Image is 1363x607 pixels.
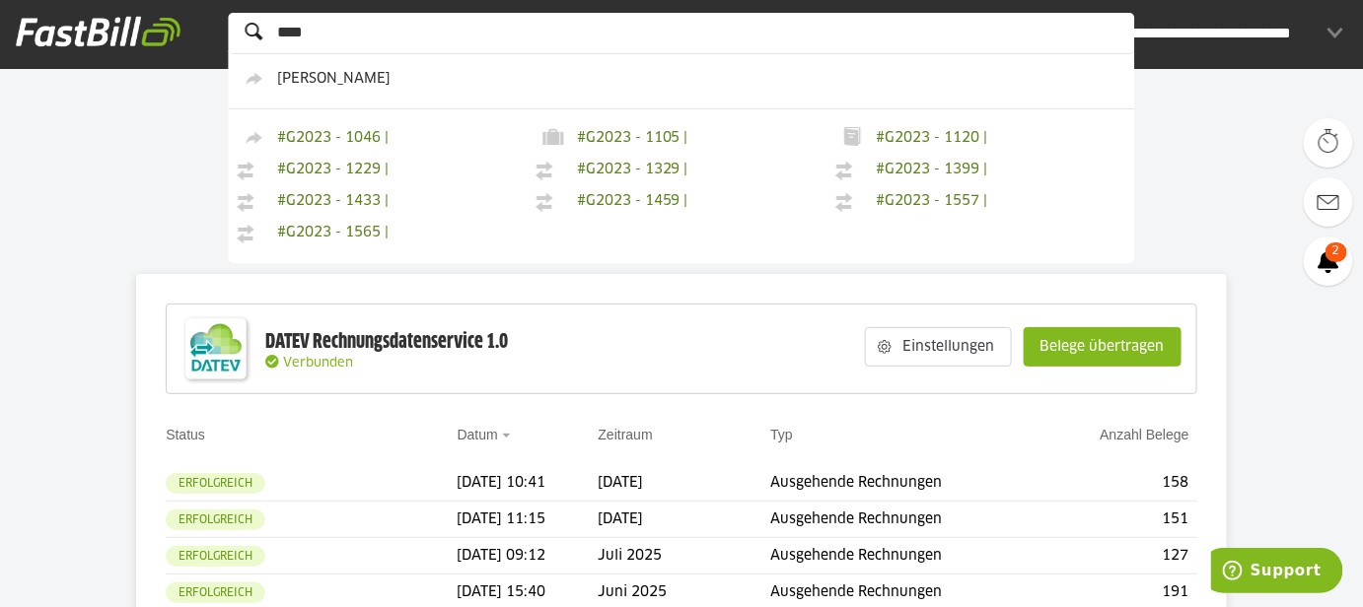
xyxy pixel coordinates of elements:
[599,538,771,574] td: Juli 2025
[770,502,1042,538] td: Ausgehende Rechnungen
[265,329,508,355] div: DATEV Rechnungsdatenservice 1.0
[533,127,831,149] a: #G2023 - 1105 |
[458,502,599,538] td: [DATE] 11:15
[166,509,265,530] sl-badge: Erfolgreich
[1304,236,1353,286] a: 2
[1326,242,1347,262] span: 2
[770,538,1042,574] td: Ausgehende Rechnungen
[166,473,265,494] sl-badge: Erfolgreich
[234,127,533,149] a: #G2023 - 1046 |
[166,546,265,567] sl-badge: Erfolgreich
[197,139,1166,190] h1: Reporting
[1100,427,1188,442] a: Anzahl Belege
[599,502,771,538] td: [DATE]
[865,327,1012,367] sl-button: Einstellungen
[533,190,831,212] a: #G2023 - 1459 |
[234,68,533,90] a: [PERSON_NAME]
[831,190,1130,212] a: #G2023 - 1557 |
[831,159,1130,180] a: #G2023 - 1399 |
[1211,548,1343,597] iframe: Öffnet ein Widget, in dem Sie weitere Informationen finden
[166,582,265,603] sl-badge: Erfolgreich
[177,309,255,388] img: DATEV-Datenservice Logo
[16,16,180,47] img: fastbill_logo_white.png
[1043,538,1197,574] td: 127
[283,357,353,370] span: Verbunden
[1024,327,1182,367] sl-button: Belege übertragen
[1043,465,1197,502] td: 158
[770,465,1042,502] td: Ausgehende Rechnungen
[533,159,831,180] a: #G2023 - 1329 |
[599,465,771,502] td: [DATE]
[458,427,498,442] a: Datum
[458,465,599,502] td: [DATE] 10:41
[234,222,533,243] a: #G2023 - 1565 |
[1043,502,1197,538] td: 151
[502,434,515,438] img: sort_desc.gif
[831,127,1130,149] a: #G2023 - 1120 |
[770,427,793,442] a: Typ
[166,427,205,442] a: Status
[234,190,533,212] a: #G2023 - 1433 |
[458,538,599,574] td: [DATE] 09:12
[599,427,653,442] a: Zeitraum
[234,159,533,180] a: #G2023 - 1229 |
